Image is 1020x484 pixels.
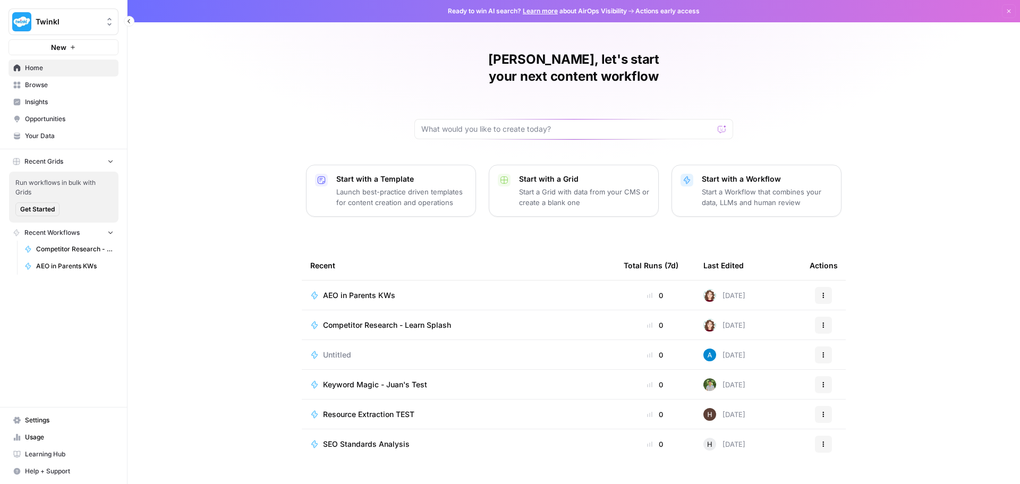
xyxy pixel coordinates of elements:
[15,178,112,197] span: Run workflows in bulk with Grids
[624,439,686,449] div: 0
[8,412,118,429] a: Settings
[20,241,118,258] a: Competitor Research - Learn Splash
[323,439,410,449] span: SEO Standards Analysis
[25,114,114,124] span: Opportunities
[703,438,745,451] div: [DATE]
[20,205,55,214] span: Get Started
[703,378,745,391] div: [DATE]
[703,289,745,302] div: [DATE]
[703,349,716,361] img: expug7q1r41e9ibi3m1ikmey5x7l
[310,251,607,280] div: Recent
[323,290,395,301] span: AEO in Parents KWs
[25,432,114,442] span: Usage
[25,80,114,90] span: Browse
[8,429,118,446] a: Usage
[25,131,114,141] span: Your Data
[624,409,686,420] div: 0
[8,463,118,480] button: Help + Support
[448,6,627,16] span: Ready to win AI search? about AirOps Visibility
[703,349,745,361] div: [DATE]
[703,319,716,332] img: 0t9clbwsleue4ene8ofzoko46kvx
[8,60,118,77] a: Home
[624,320,686,330] div: 0
[323,320,451,330] span: Competitor Research - Learn Splash
[703,251,744,280] div: Last Edited
[702,174,832,184] p: Start with a Workflow
[20,258,118,275] a: AEO in Parents KWs
[323,379,427,390] span: Keyword Magic - Juan's Test
[635,6,700,16] span: Actions early access
[323,409,414,420] span: Resource Extraction TEST
[624,290,686,301] div: 0
[310,409,607,420] a: Resource Extraction TEST
[8,94,118,111] a: Insights
[36,261,114,271] span: AEO in Parents KWs
[310,350,607,360] a: Untitled
[336,174,467,184] p: Start with a Template
[8,39,118,55] button: New
[702,186,832,208] p: Start a Workflow that combines your data, LLMs and human review
[310,379,607,390] a: Keyword Magic - Juan's Test
[703,408,716,421] img: 436bim7ufhw3ohwxraeybzubrpb8
[703,289,716,302] img: 0t9clbwsleue4ene8ofzoko46kvx
[310,439,607,449] a: SEO Standards Analysis
[703,378,716,391] img: ncdp1ahmf7fn9bn1b3phjo7i0y0w
[310,320,607,330] a: Competitor Research - Learn Splash
[310,290,607,301] a: AEO in Parents KWs
[810,251,838,280] div: Actions
[25,449,114,459] span: Learning Hub
[703,319,745,332] div: [DATE]
[8,225,118,241] button: Recent Workflows
[624,251,678,280] div: Total Runs (7d)
[36,244,114,254] span: Competitor Research - Learn Splash
[523,7,558,15] a: Learn more
[624,379,686,390] div: 0
[323,350,351,360] span: Untitled
[25,466,114,476] span: Help + Support
[707,439,712,449] span: H
[24,228,80,237] span: Recent Workflows
[8,446,118,463] a: Learning Hub
[25,415,114,425] span: Settings
[15,202,59,216] button: Get Started
[489,165,659,217] button: Start with a GridStart a Grid with data from your CMS or create a blank one
[8,9,118,35] button: Workspace: Twinkl
[24,157,63,166] span: Recent Grids
[25,63,114,73] span: Home
[12,12,31,31] img: Twinkl Logo
[8,154,118,169] button: Recent Grids
[414,51,733,85] h1: [PERSON_NAME], let's start your next content workflow
[51,42,66,53] span: New
[306,165,476,217] button: Start with a TemplateLaunch best-practice driven templates for content creation and operations
[8,77,118,94] a: Browse
[8,111,118,128] a: Opportunities
[336,186,467,208] p: Launch best-practice driven templates for content creation and operations
[671,165,841,217] button: Start with a WorkflowStart a Workflow that combines your data, LLMs and human review
[519,174,650,184] p: Start with a Grid
[36,16,100,27] span: Twinkl
[8,128,118,145] a: Your Data
[25,97,114,107] span: Insights
[624,350,686,360] div: 0
[703,408,745,421] div: [DATE]
[519,186,650,208] p: Start a Grid with data from your CMS or create a blank one
[421,124,713,134] input: What would you like to create today?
